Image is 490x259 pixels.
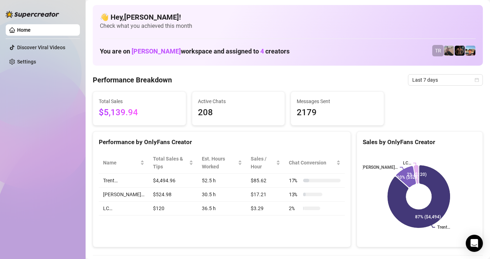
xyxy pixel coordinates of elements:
[289,204,300,212] span: 2 %
[99,188,149,202] td: [PERSON_NAME]…
[251,155,275,171] span: Sales / Hour
[289,159,335,167] span: Chat Conversion
[289,177,300,184] span: 17 %
[475,78,479,82] span: calendar
[132,47,181,55] span: [PERSON_NAME]
[412,75,479,85] span: Last 7 days
[99,137,345,147] div: Performance by OnlyFans Creator
[6,11,59,18] img: logo-BBDzfeDw.svg
[99,97,180,105] span: Total Sales
[260,47,264,55] span: 4
[246,188,285,202] td: $17.21
[99,202,149,215] td: LC…
[17,45,65,50] a: Discover Viral Videos
[465,46,475,56] img: Zach
[149,152,198,174] th: Total Sales & Tips
[198,188,247,202] td: 30.5 h
[100,12,476,22] h4: 👋 Hey, [PERSON_NAME] !
[198,202,247,215] td: 36.5 h
[444,46,454,56] img: LC
[437,225,450,230] text: Trent…
[100,47,290,55] h1: You are on workspace and assigned to creators
[149,174,198,188] td: $4,494.96
[99,174,149,188] td: Trent…
[362,165,398,170] text: [PERSON_NAME]…
[99,152,149,174] th: Name
[149,202,198,215] td: $120
[100,22,476,30] span: Check what you achieved this month
[297,97,378,105] span: Messages Sent
[198,174,247,188] td: 52.5 h
[99,106,180,120] span: $5,139.94
[93,75,172,85] h4: Performance Breakdown
[363,137,477,147] div: Sales by OnlyFans Creator
[17,27,31,33] a: Home
[435,47,441,55] span: TR
[455,46,465,56] img: Trent
[403,161,411,166] text: LC…
[198,97,279,105] span: Active Chats
[246,152,285,174] th: Sales / Hour
[289,191,300,198] span: 13 %
[17,59,36,65] a: Settings
[198,106,279,120] span: 208
[466,235,483,252] div: Open Intercom Messenger
[285,152,345,174] th: Chat Conversion
[149,188,198,202] td: $524.98
[103,159,139,167] span: Name
[246,174,285,188] td: $85.62
[153,155,188,171] span: Total Sales & Tips
[297,106,378,120] span: 2179
[202,155,237,171] div: Est. Hours Worked
[246,202,285,215] td: $3.29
